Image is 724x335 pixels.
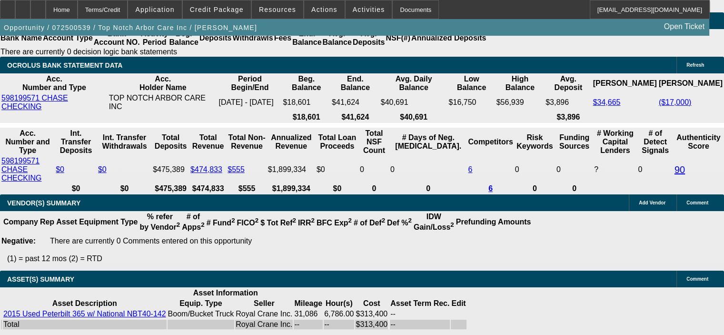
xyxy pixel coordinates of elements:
th: Competitors [467,129,513,155]
a: ($17,000) [659,98,692,106]
div: Total [3,320,166,329]
sup: 2 [201,221,204,228]
a: $34,665 [593,98,620,106]
th: # Days of Neg. [MEDICAL_DATA]. [390,129,466,155]
td: 6,786.00 [324,309,354,319]
button: Credit Package [183,0,251,19]
td: 0 [359,156,389,183]
span: Add Vendor [639,200,665,205]
a: 2015 Used Peterbilt 365 w/ National NBT40-142 [3,310,166,318]
span: ASSET(S) SUMMARY [7,275,74,283]
th: 0 [390,184,466,193]
td: $56,939 [496,93,544,112]
td: 0 [515,156,555,183]
th: Annualized Revenue [268,129,315,155]
th: Int. Transfer Deposits [55,129,97,155]
th: Fees [274,29,292,47]
a: 6 [488,184,493,193]
p: (1) = past 12 mos (2) = RTD [7,254,724,263]
th: Beg. Balance [282,74,330,92]
b: Seller [254,299,275,307]
b: # of Def [354,219,385,227]
b: Rep [40,218,54,226]
button: Resources [252,0,303,19]
td: $16,750 [448,93,495,112]
th: $0 [55,184,97,193]
span: Actions [311,6,337,13]
td: $313,400 [355,309,388,319]
span: OCROLUS BANK STATEMENT DATA [7,61,122,69]
a: Open Ticket [660,19,708,35]
span: There are currently 0 Comments entered on this opportunity [50,237,252,245]
span: VENDOR(S) SUMMARY [7,199,80,207]
span: Refresh to pull Number of Working Capital Lenders [594,165,598,173]
td: $475,389 [152,156,189,183]
b: BFC Exp [317,219,352,227]
sup: 2 [231,217,235,224]
th: # of Detect Signals [637,129,673,155]
sup: 2 [292,217,296,224]
th: [PERSON_NAME] [592,74,657,92]
th: End. Balance [331,74,379,92]
td: [DATE] - [DATE] [218,93,282,112]
span: Resources [259,6,296,13]
th: $474,833 [190,184,226,193]
a: $0 [56,165,64,173]
th: Avg. Deposits [352,29,386,47]
b: Def % [387,219,412,227]
button: Activities [346,0,392,19]
b: Hour(s) [326,299,353,307]
span: Credit Package [190,6,244,13]
sup: 2 [408,217,411,224]
a: 598199571 CHASE CHECKING [1,157,41,182]
th: High Balance [496,74,544,92]
th: Asset Term Recommendation [390,299,450,308]
b: Prefunding Amounts [456,218,531,226]
div: $1,899,334 [268,165,315,174]
b: IRR [298,219,315,227]
sup: 2 [255,217,258,224]
td: $41,624 [331,93,379,112]
b: Asset Description [52,299,117,307]
td: Royal Crane Inc. [235,309,293,319]
th: Low Balance [448,74,495,92]
th: Risk Keywords [515,129,555,155]
sup: 2 [450,221,454,228]
a: $0 [98,165,107,173]
th: $555 [227,184,267,193]
td: -- [390,320,450,329]
th: Avg. Daily Balance [380,74,447,92]
sup: 2 [382,217,385,224]
td: $3,896 [545,93,591,112]
sup: 2 [177,221,180,228]
th: Acc. Holder Name [109,74,218,92]
span: Opportunity / 072500539 / Top Notch Arbor Care Inc / [PERSON_NAME] [4,24,257,31]
th: Total Deposits [152,129,189,155]
th: $475,389 [152,184,189,193]
span: Activities [353,6,385,13]
th: 0 [515,184,555,193]
a: 90 [674,164,685,175]
b: # of Apps [182,213,204,231]
th: 0 [359,184,389,193]
th: $40,691 [380,112,447,122]
td: 0 [637,156,673,183]
th: # Working Capital Lenders [594,129,636,155]
span: Comment [686,200,708,205]
b: FICO [237,219,259,227]
b: Asset Term Rec. [390,299,449,307]
th: Acc. Number and Type [1,129,54,155]
span: Refresh [686,62,704,68]
th: $18,601 [282,112,330,122]
th: Equip. Type [168,299,235,308]
td: Royal Crane Inc. [235,320,293,329]
a: 598199571 CHASE CHECKING [1,94,68,111]
th: $1,899,334 [268,184,315,193]
a: 6 [468,165,472,173]
sup: 2 [311,217,314,224]
td: 0 [390,156,466,183]
td: TOP NOTCH ARBOR CARE INC [109,93,218,112]
td: Boom/Bucket Truck [168,309,235,319]
button: Application [128,0,181,19]
th: $0 [316,184,358,193]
